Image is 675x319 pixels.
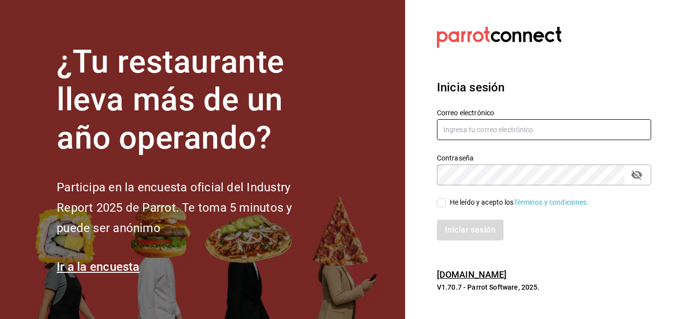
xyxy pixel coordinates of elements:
[514,198,589,206] a: Términos y condiciones.
[437,282,651,292] p: V1.70.7 - Parrot Software, 2025.
[628,166,645,183] button: passwordField
[450,197,589,208] div: He leído y acepto los
[57,43,325,158] h1: ¿Tu restaurante lleva más de un año operando?
[437,269,507,280] a: [DOMAIN_NAME]
[57,177,325,238] h2: Participa en la encuesta oficial del Industry Report 2025 de Parrot. Te toma 5 minutos y puede se...
[437,119,651,140] input: Ingresa tu correo electrónico
[437,109,651,116] label: Correo electrónico
[437,79,651,96] h3: Inicia sesión
[57,260,140,274] a: Ir a la encuesta
[437,154,651,161] label: Contraseña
